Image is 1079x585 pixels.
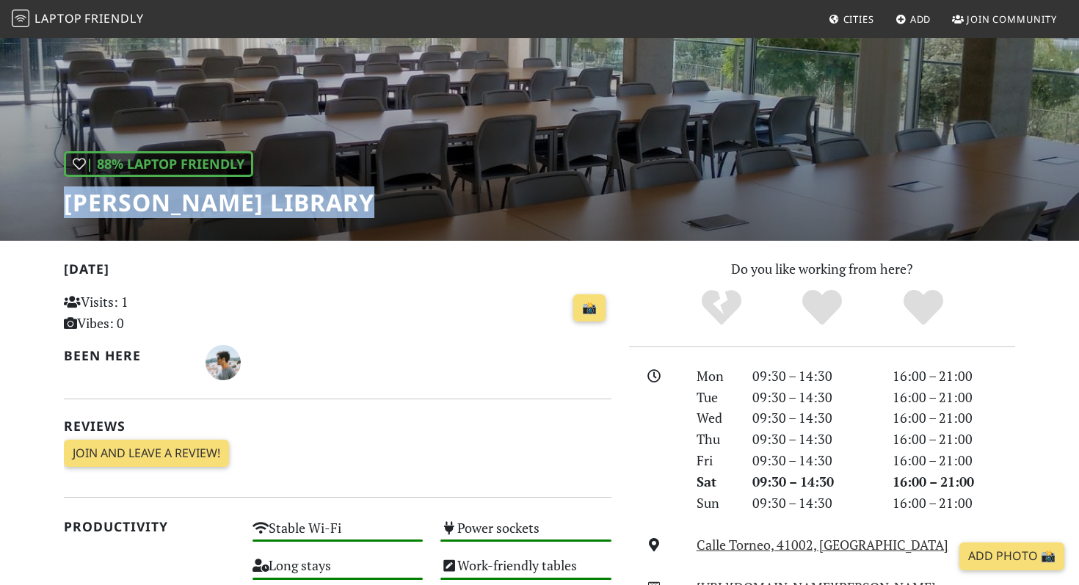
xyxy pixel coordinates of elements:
[84,10,143,26] span: Friendly
[688,493,744,514] div: Sun
[744,429,884,450] div: 09:30 – 14:30
[688,366,744,387] div: Mon
[244,516,432,553] div: Stable Wi-Fi
[629,258,1015,280] p: Do you like working from here?
[744,450,884,471] div: 09:30 – 14:30
[432,516,620,553] div: Power sockets
[64,418,611,434] h2: Reviews
[671,288,772,328] div: No
[946,6,1063,32] a: Join Community
[573,294,606,322] a: 📸
[744,493,884,514] div: 09:30 – 14:30
[64,151,253,177] div: | 88% Laptop Friendly
[12,10,29,27] img: LaptopFriendly
[744,407,884,429] div: 09:30 – 14:30
[884,429,1024,450] div: 16:00 – 21:00
[910,12,931,26] span: Add
[890,6,937,32] a: Add
[873,288,974,328] div: Definitely!
[843,12,874,26] span: Cities
[688,407,744,429] div: Wed
[64,189,374,217] h1: [PERSON_NAME] Library
[688,429,744,450] div: Thu
[884,366,1024,387] div: 16:00 – 21:00
[744,471,884,493] div: 09:30 – 14:30
[884,471,1024,493] div: 16:00 – 21:00
[744,387,884,408] div: 09:30 – 14:30
[884,493,1024,514] div: 16:00 – 21:00
[206,345,241,380] img: 1125-alberto.jpg
[771,288,873,328] div: Yes
[64,519,235,534] h2: Productivity
[967,12,1057,26] span: Join Community
[64,261,611,283] h2: [DATE]
[34,10,82,26] span: Laptop
[64,440,229,468] a: Join and leave a review!
[884,387,1024,408] div: 16:00 – 21:00
[823,6,880,32] a: Cities
[884,407,1024,429] div: 16:00 – 21:00
[688,450,744,471] div: Fri
[884,450,1024,471] div: 16:00 – 21:00
[688,387,744,408] div: Tue
[688,471,744,493] div: Sat
[206,352,241,370] span: Alberto Gallego
[12,7,144,32] a: LaptopFriendly LaptopFriendly
[697,536,948,553] a: Calle Torneo, 41002, [GEOGRAPHIC_DATA]
[64,291,235,334] p: Visits: 1 Vibes: 0
[64,348,188,363] h2: Been here
[744,366,884,387] div: 09:30 – 14:30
